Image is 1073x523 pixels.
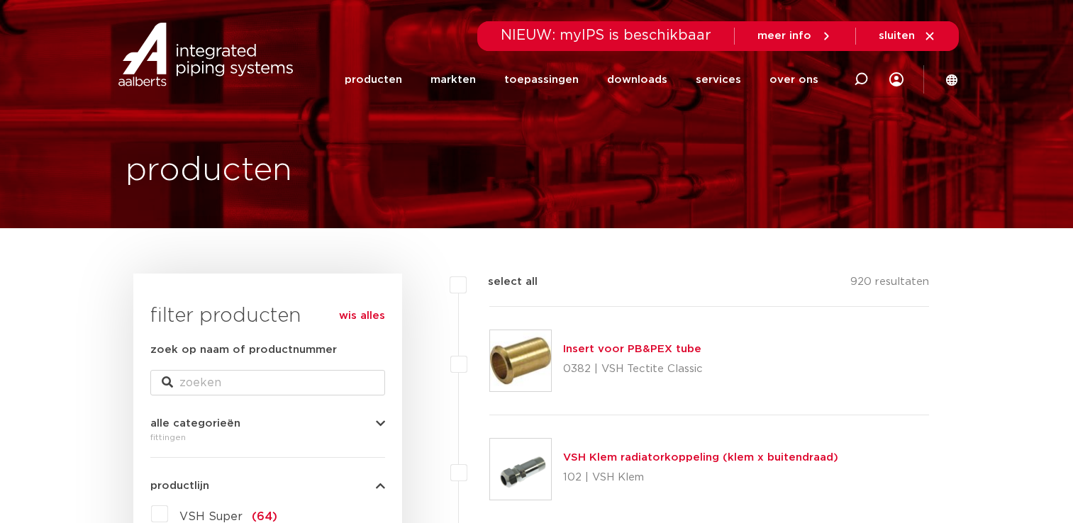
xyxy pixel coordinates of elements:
[563,452,838,463] a: VSH Klem radiatorkoppeling (klem x buitendraad)
[345,52,402,107] a: producten
[150,429,385,446] div: fittingen
[150,302,385,330] h3: filter producten
[879,30,915,41] span: sluiten
[126,148,292,193] h1: producten
[339,308,385,325] a: wis alles
[504,52,579,107] a: toepassingen
[150,418,385,429] button: alle categorieën
[696,52,741,107] a: services
[490,439,551,500] img: Thumbnail for VSH Klem radiatorkoppeling (klem x buitendraad)
[150,370,385,395] input: zoeken
[757,30,833,43] a: meer info
[850,274,929,296] p: 920 resultaten
[467,274,538,291] label: select all
[150,480,385,491] button: productlijn
[563,358,703,381] p: 0382 | VSH Tectite Classic
[150,342,337,359] label: zoek op naam of productnummer
[150,418,240,429] span: alle categorieën
[879,30,936,43] a: sluiten
[757,30,811,41] span: meer info
[563,344,701,354] a: Insert voor PB&PEX tube
[563,466,838,489] p: 102 | VSH Klem
[769,52,818,107] a: over ons
[252,511,277,522] span: (64)
[889,64,904,95] div: my IPS
[501,28,711,43] span: NIEUW: myIPS is beschikbaar
[345,52,818,107] nav: Menu
[179,511,243,522] span: VSH Super
[430,52,476,107] a: markten
[150,480,209,491] span: productlijn
[607,52,667,107] a: downloads
[490,330,551,391] img: Thumbnail for Insert voor PB&PEX tube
